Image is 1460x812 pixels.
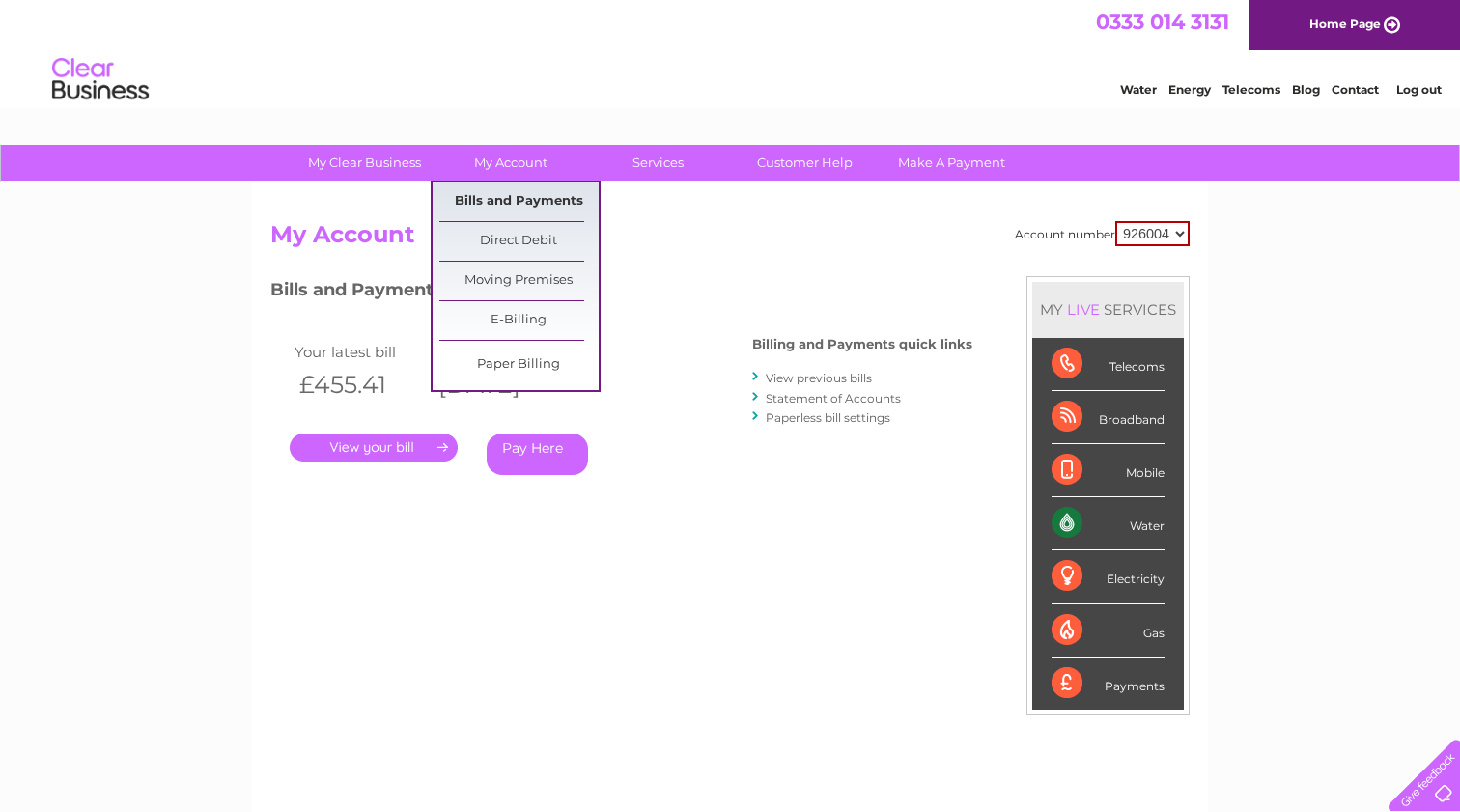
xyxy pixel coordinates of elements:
[766,371,872,385] a: View previous bills
[1052,604,1165,658] div: Gas
[1292,82,1320,97] a: Blog
[290,339,429,365] td: Your latest bill
[1052,444,1165,497] div: Mobile
[578,145,738,181] a: Services
[1222,82,1280,97] a: Telecoms
[1063,300,1104,319] div: LIVE
[51,50,150,109] img: logo.png
[429,339,568,365] td: Invoice date
[439,222,599,261] a: Direct Debit
[1396,82,1442,97] a: Log out
[439,346,599,384] a: Paper Billing
[1096,10,1229,34] a: 0333 014 3131
[766,391,901,406] a: Statement of Accounts
[752,337,972,351] h4: Billing and Payments quick links
[872,145,1031,181] a: Make A Payment
[766,410,890,425] a: Paperless bill settings
[1052,391,1165,444] div: Broadband
[1052,658,1165,710] div: Payments
[1052,338,1165,391] div: Telecoms
[270,221,1190,258] h2: My Account
[1032,282,1184,337] div: MY SERVICES
[285,145,444,181] a: My Clear Business
[429,365,568,405] th: [DATE]
[439,262,599,300] a: Moving Premises
[290,365,429,405] th: £455.41
[290,434,458,462] a: .
[1015,221,1190,246] div: Account number
[1168,82,1211,97] a: Energy
[270,276,972,310] h3: Bills and Payments
[1052,497,1165,550] div: Water
[1332,82,1379,97] a: Contact
[432,145,591,181] a: My Account
[1120,82,1157,97] a: Water
[275,11,1188,94] div: Clear Business is a trading name of Verastar Limited (registered in [GEOGRAPHIC_DATA] No. 3667643...
[439,301,599,340] a: E-Billing
[487,434,588,475] a: Pay Here
[1052,550,1165,603] div: Electricity
[725,145,884,181] a: Customer Help
[439,182,599,221] a: Bills and Payments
